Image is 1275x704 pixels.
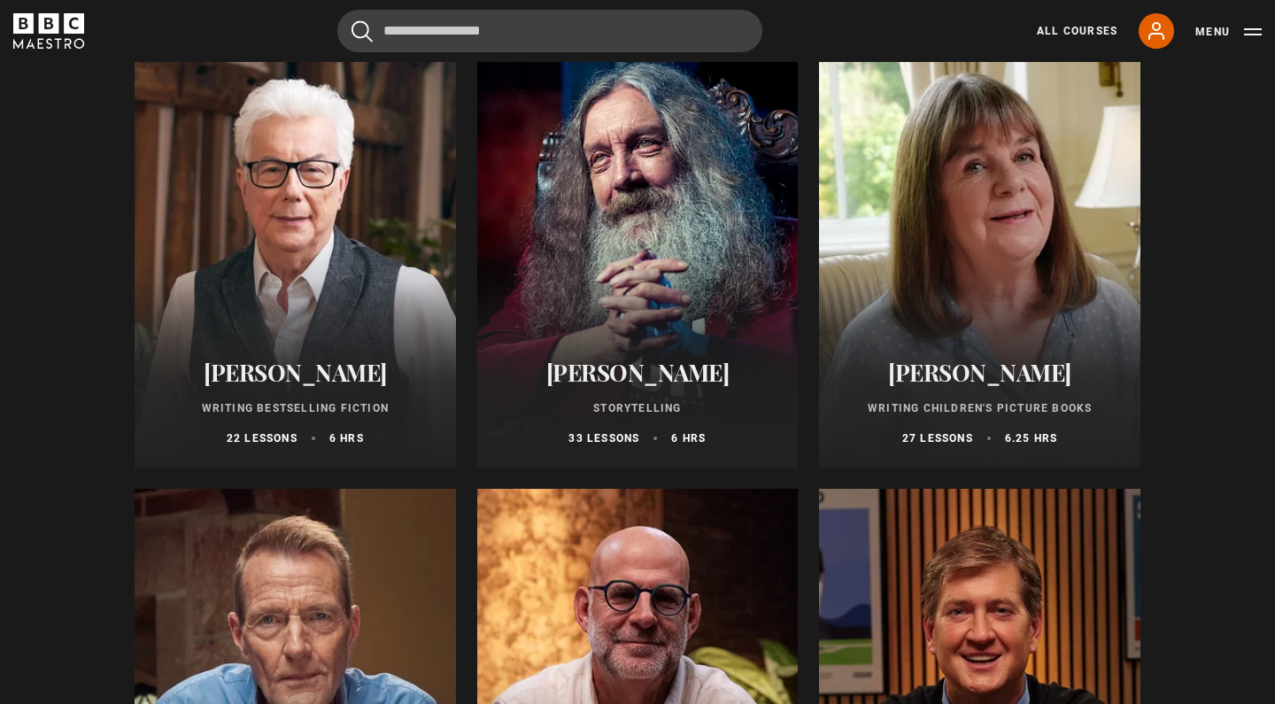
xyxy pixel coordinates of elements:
p: 6.25 hrs [1005,430,1058,446]
svg: BBC Maestro [13,13,84,49]
h2: [PERSON_NAME] [840,359,1119,386]
p: 6 hrs [329,430,364,446]
h2: [PERSON_NAME] [498,359,777,386]
p: 33 lessons [568,430,639,446]
p: Storytelling [498,400,777,416]
a: All Courses [1037,23,1117,39]
p: 22 lessons [227,430,297,446]
a: [PERSON_NAME] Writing Children's Picture Books 27 lessons 6.25 hrs [819,43,1140,468]
button: Toggle navigation [1195,23,1262,41]
p: Writing Children's Picture Books [840,400,1119,416]
input: Search [337,10,762,52]
p: Writing Bestselling Fiction [156,400,435,416]
a: [PERSON_NAME] Writing Bestselling Fiction 22 lessons 6 hrs [135,43,456,468]
p: 6 hrs [671,430,706,446]
p: 27 lessons [902,430,973,446]
button: Submit the search query [352,20,373,43]
h2: [PERSON_NAME] [156,359,435,386]
a: [PERSON_NAME] Storytelling 33 lessons 6 hrs [477,43,799,468]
